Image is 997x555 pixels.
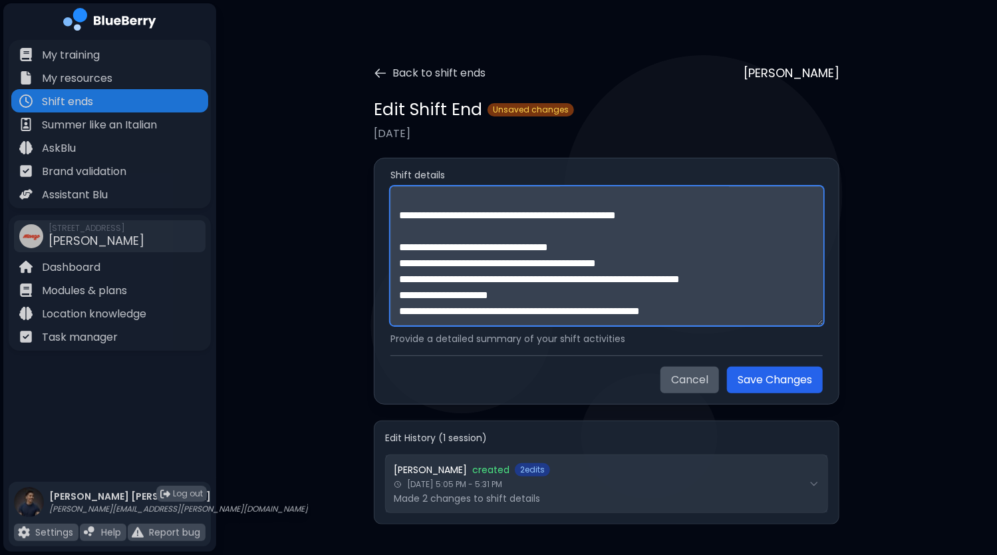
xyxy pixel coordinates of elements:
img: file icon [19,188,33,201]
span: [DATE] 5:05 PM - 5:31 PM [407,479,502,490]
h1: Edit Shift End [374,98,482,120]
p: [PERSON_NAME] [744,64,839,83]
img: file icon [19,118,33,131]
span: [PERSON_NAME] [49,232,144,249]
label: Shift details [390,169,823,181]
button: Back to shift ends [374,65,486,81]
img: file icon [19,283,33,297]
p: Provide a detailed summary of your shift activities [390,333,823,345]
p: Report bug [149,526,200,538]
span: Unsaved changes [488,103,574,116]
h4: Edit History ( 1 session ) [385,432,828,444]
img: file icon [19,71,33,85]
p: [PERSON_NAME][EMAIL_ADDRESS][PERSON_NAME][DOMAIN_NAME] [49,504,308,514]
p: Task manager [42,329,118,345]
span: 2 edits [515,463,550,476]
span: created [472,464,509,476]
img: file icon [19,48,33,61]
img: file icon [19,164,33,178]
img: file icon [19,307,33,320]
p: [DATE] [374,126,839,142]
button: Cancel [660,367,719,393]
p: Summer like an Italian [42,117,157,133]
p: Modules & plans [42,283,127,299]
p: My training [42,47,100,63]
img: company thumbnail [19,224,43,248]
p: Shift ends [42,94,93,110]
p: Assistant Blu [42,187,108,203]
p: Dashboard [42,260,100,276]
p: Location knowledge [42,306,146,322]
img: file icon [84,526,96,538]
p: Brand validation [42,164,126,180]
span: [STREET_ADDRESS] [49,223,144,234]
img: company logo [63,8,156,35]
p: Made 2 changes to shift details [394,492,803,504]
img: file icon [19,141,33,154]
img: profile photo [14,487,44,530]
img: file icon [19,330,33,343]
p: Help [101,526,121,538]
img: file icon [18,526,30,538]
img: logout [160,489,170,499]
p: [PERSON_NAME] [PERSON_NAME] [49,490,308,502]
span: [PERSON_NAME] [394,464,467,476]
img: file icon [19,94,33,108]
p: My resources [42,71,112,87]
img: file icon [19,260,33,274]
img: file icon [132,526,144,538]
span: Log out [173,488,203,499]
button: Save Changes [727,367,823,393]
p: AskBlu [42,140,76,156]
p: Settings [35,526,73,538]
